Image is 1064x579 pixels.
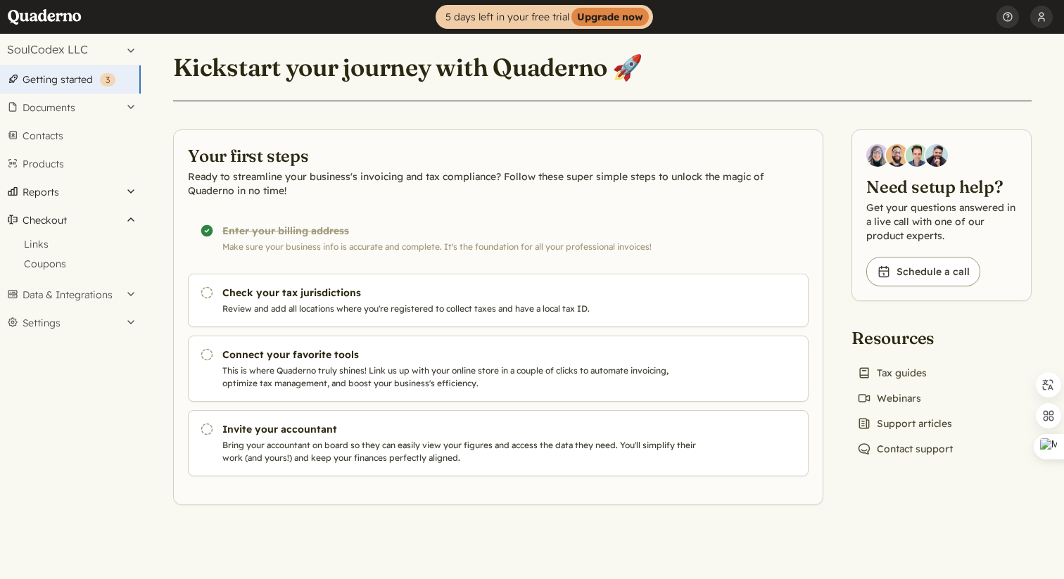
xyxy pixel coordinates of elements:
[571,8,649,26] strong: Upgrade now
[173,52,642,83] h1: Kickstart your journey with Quaderno 🚀
[906,144,928,167] img: Ivo Oltmans, Business Developer at Quaderno
[222,439,702,464] p: Bring your accountant on board so they can easily view your figures and access the data they need...
[851,439,958,459] a: Contact support
[925,144,948,167] img: Javier Rubio, DevRel at Quaderno
[851,414,958,433] a: Support articles
[222,286,702,300] h3: Check your tax jurisdictions
[188,274,809,327] a: Check your tax jurisdictions Review and add all locations where you're registered to collect taxe...
[886,144,908,167] img: Jairo Fumero, Account Executive at Quaderno
[866,201,1017,243] p: Get your questions answered in a live call with one of our product experts.
[222,364,702,390] p: This is where Quaderno truly shines! Link us up with your online store in a couple of clicks to a...
[188,410,809,476] a: Invite your accountant Bring your accountant on board so they can easily view your figures and ac...
[851,363,932,383] a: Tax guides
[222,303,702,315] p: Review and add all locations where you're registered to collect taxes and have a local tax ID.
[188,144,809,167] h2: Your first steps
[436,5,653,29] a: 5 days left in your free trialUpgrade now
[866,144,889,167] img: Diana Carrasco, Account Executive at Quaderno
[851,388,927,408] a: Webinars
[222,422,702,436] h3: Invite your accountant
[106,75,110,85] span: 3
[851,326,958,349] h2: Resources
[222,348,702,362] h3: Connect your favorite tools
[866,257,980,286] a: Schedule a call
[188,170,809,198] p: Ready to streamline your business's invoicing and tax compliance? Follow these super simple steps...
[188,336,809,402] a: Connect your favorite tools This is where Quaderno truly shines! Link us up with your online stor...
[866,175,1017,198] h2: Need setup help?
